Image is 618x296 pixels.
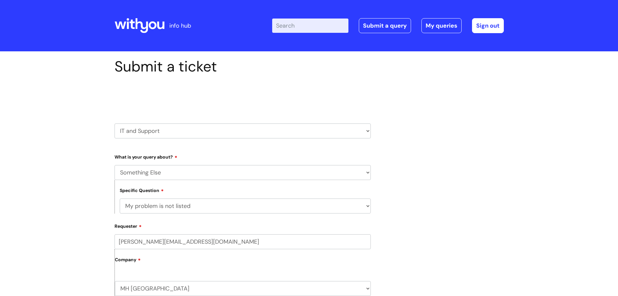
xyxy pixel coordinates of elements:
[272,19,348,33] input: Search
[421,18,462,33] a: My queries
[115,90,371,102] h2: Select issue type
[169,20,191,31] p: info hub
[115,234,371,249] input: Email
[472,18,504,33] a: Sign out
[115,152,371,160] label: What is your query about?
[272,18,504,33] div: | -
[359,18,411,33] a: Submit a query
[115,255,371,269] label: Company
[115,58,371,75] h1: Submit a ticket
[120,187,164,193] label: Specific Question
[115,221,371,229] label: Requester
